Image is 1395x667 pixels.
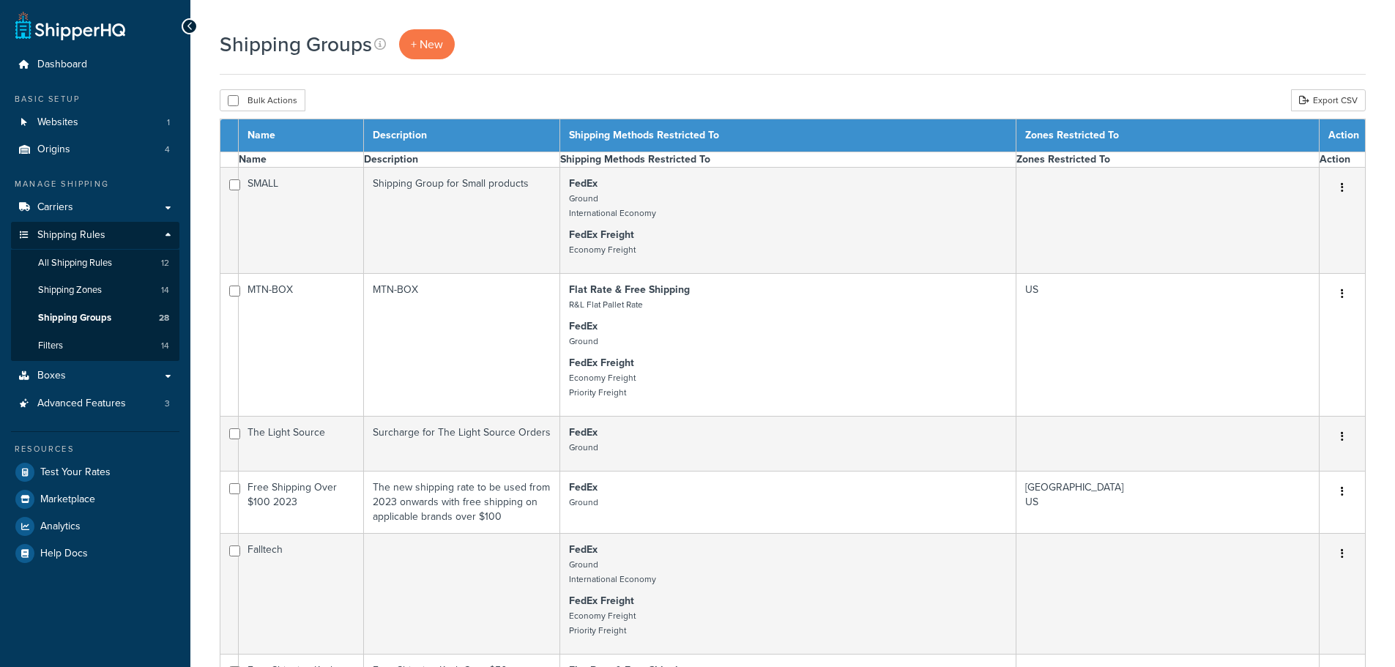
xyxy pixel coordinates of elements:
td: SMALL [239,168,364,274]
td: The new shipping rate to be used from 2023 onwards with free shipping on applicable brands over $100 [363,472,559,534]
small: R&L Flat Pallet Rate [569,298,643,311]
small: Ground International Economy [569,192,656,220]
a: Shipping Groups 28 [11,305,179,332]
a: Dashboard [11,51,179,78]
th: Shipping Methods Restricted To [559,119,1016,152]
span: Origins [37,144,70,156]
a: Help Docs [11,540,179,567]
td: Free Shipping Over $100 2023 [239,472,364,534]
td: The Light Source [239,417,364,472]
th: Name [239,152,364,168]
th: Description [363,152,559,168]
button: Bulk Actions [220,89,305,111]
a: Origins 4 [11,136,179,163]
th: Shipping Methods Restricted To [559,152,1016,168]
th: Action [1320,152,1366,168]
div: Basic Setup [11,93,179,105]
span: Carriers [37,201,73,214]
span: 28 [159,312,169,324]
li: Shipping Zones [11,277,179,304]
span: Advanced Features [37,398,126,410]
span: + New [411,36,443,53]
h1: Shipping Groups [220,30,372,59]
th: Name [239,119,364,152]
strong: Flat Rate & Free Shipping [569,282,690,297]
li: Advanced Features [11,390,179,417]
a: Shipping Zones 14 [11,277,179,304]
div: Manage Shipping [11,178,179,190]
td: Falltech [239,534,364,655]
a: Test Your Rates [11,459,179,485]
span: Boxes [37,370,66,382]
a: ShipperHQ Home [15,11,125,40]
small: Ground International Economy [569,558,656,586]
span: Shipping Rules [37,229,105,242]
strong: FedEx [569,480,598,495]
span: Test Your Rates [40,466,111,479]
strong: FedEx Freight [569,227,634,242]
li: Shipping Rules [11,222,179,361]
a: Carriers [11,194,179,221]
small: Ground [569,441,598,454]
td: MTN-BOX [363,274,559,417]
td: Surcharge for The Light Source Orders [363,417,559,472]
span: Filters [38,340,63,352]
span: 14 [161,284,169,297]
a: Websites 1 [11,109,179,136]
span: Websites [37,116,78,129]
a: Shipping Rules [11,222,179,249]
th: Zones Restricted To [1016,152,1319,168]
li: Filters [11,332,179,359]
strong: FedEx [569,425,598,440]
small: Economy Freight Priority Freight [569,371,636,399]
span: 4 [165,144,170,156]
span: 14 [161,340,169,352]
strong: FedEx Freight [569,355,634,370]
span: Shipping Groups [38,312,111,324]
small: Ground [569,496,598,509]
a: + New [399,29,455,59]
li: Shipping Groups [11,305,179,332]
strong: FedEx [569,318,598,334]
td: US [1016,274,1319,417]
span: Dashboard [37,59,87,71]
strong: FedEx [569,176,598,191]
td: [GEOGRAPHIC_DATA] US [1016,472,1319,534]
a: Analytics [11,513,179,540]
span: Marketplace [40,493,95,506]
td: Shipping Group for Small products [363,168,559,274]
a: Export CSV [1291,89,1366,111]
td: MTN-BOX [239,274,364,417]
small: Economy Freight [569,243,636,256]
span: Analytics [40,521,81,533]
span: 12 [161,257,169,269]
div: Resources [11,443,179,455]
th: Zones Restricted To [1016,119,1319,152]
span: Help Docs [40,548,88,560]
a: Advanced Features 3 [11,390,179,417]
li: Websites [11,109,179,136]
a: Marketplace [11,486,179,513]
span: All Shipping Rules [38,257,112,269]
span: 3 [165,398,170,410]
a: All Shipping Rules 12 [11,250,179,277]
a: Boxes [11,362,179,390]
small: Economy Freight Priority Freight [569,609,636,637]
th: Description [363,119,559,152]
li: All Shipping Rules [11,250,179,277]
a: Filters 14 [11,332,179,359]
li: Origins [11,136,179,163]
th: Action [1320,119,1366,152]
strong: FedEx [569,542,598,557]
strong: FedEx Freight [569,593,634,608]
span: Shipping Zones [38,284,102,297]
span: 1 [167,116,170,129]
small: Ground [569,335,598,348]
